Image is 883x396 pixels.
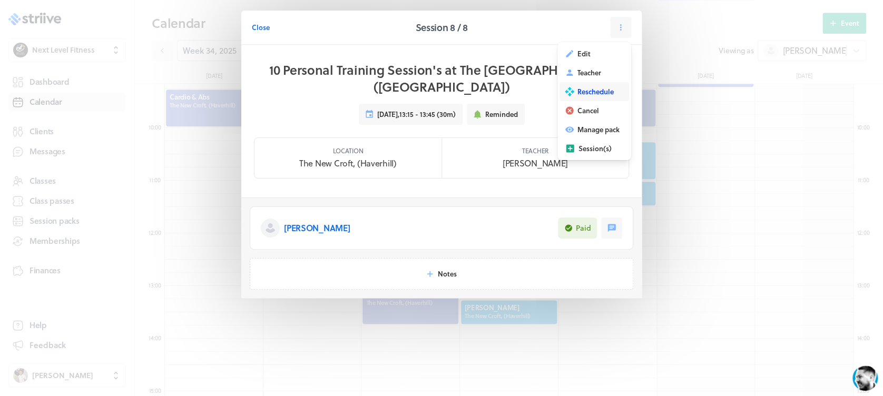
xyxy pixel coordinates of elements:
[58,19,151,26] div: Typically replies in a few minutes
[522,146,548,155] p: Teacher
[577,49,591,58] span: Edit
[252,23,270,32] span: Close
[560,139,629,158] button: Session(s)
[485,110,518,119] span: Reminded
[284,222,350,234] p: [PERSON_NAME]
[250,258,633,290] button: Notes
[160,315,183,344] button: />GIF
[560,101,629,120] button: Cancel
[467,104,525,125] button: Reminded
[32,7,51,26] img: US
[560,44,629,63] button: Edit
[578,144,612,153] span: Session(s)
[58,6,151,18] div: [PERSON_NAME]
[577,125,620,134] span: Manage pack
[359,104,463,125] button: [DATE],13:15 - 13:45 (30m)
[164,324,179,333] g: />
[415,20,467,35] h2: Session 8 / 8
[577,106,599,115] span: Cancel
[438,269,457,279] span: Notes
[32,6,198,28] div: US[PERSON_NAME]Typically replies in a few minutes
[560,82,629,101] button: Reschedule
[577,87,614,96] span: Reschedule
[258,62,625,95] h1: 10 Personal Training Session's at The [GEOGRAPHIC_DATA], ([GEOGRAPHIC_DATA])
[852,365,878,391] iframe: gist-messenger-bubble-iframe
[299,157,397,170] p: The New Croft, (Haverhill)
[168,326,176,332] tspan: GIF
[576,223,591,233] div: Paid
[577,68,601,77] span: Teacher
[560,63,629,82] button: Teacher
[560,120,629,139] button: Manage pack
[332,146,363,155] p: Location
[252,17,270,38] button: Close
[503,157,568,170] p: [PERSON_NAME]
